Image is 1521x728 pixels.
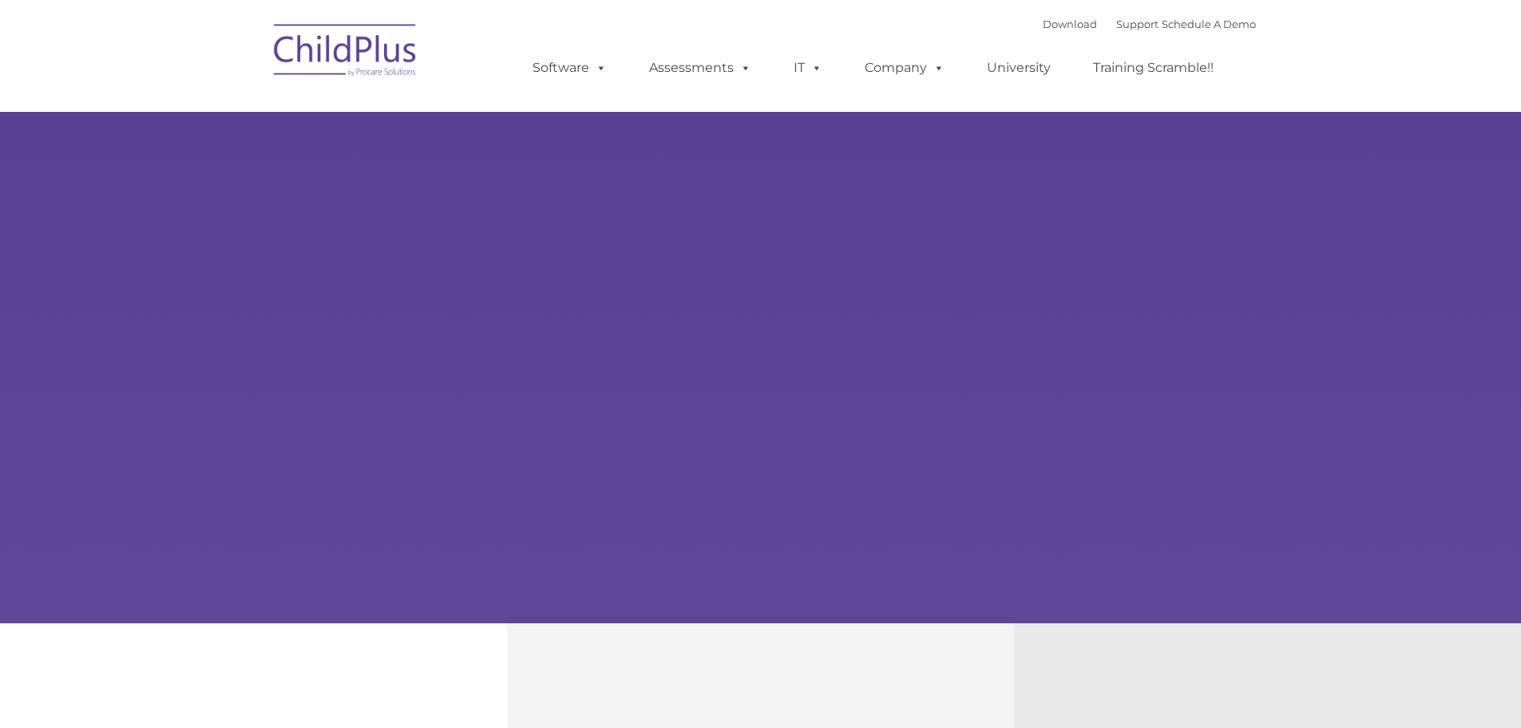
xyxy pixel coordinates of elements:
[633,52,767,84] a: Assessments
[1043,18,1256,30] font: |
[266,13,426,93] img: ChildPlus by Procare Solutions
[971,52,1067,84] a: University
[778,52,838,84] a: IT
[1043,18,1097,30] a: Download
[849,52,961,84] a: Company
[517,52,623,84] a: Software
[1116,18,1159,30] a: Support
[1077,52,1230,84] a: Training Scramble!!
[1162,18,1256,30] a: Schedule A Demo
